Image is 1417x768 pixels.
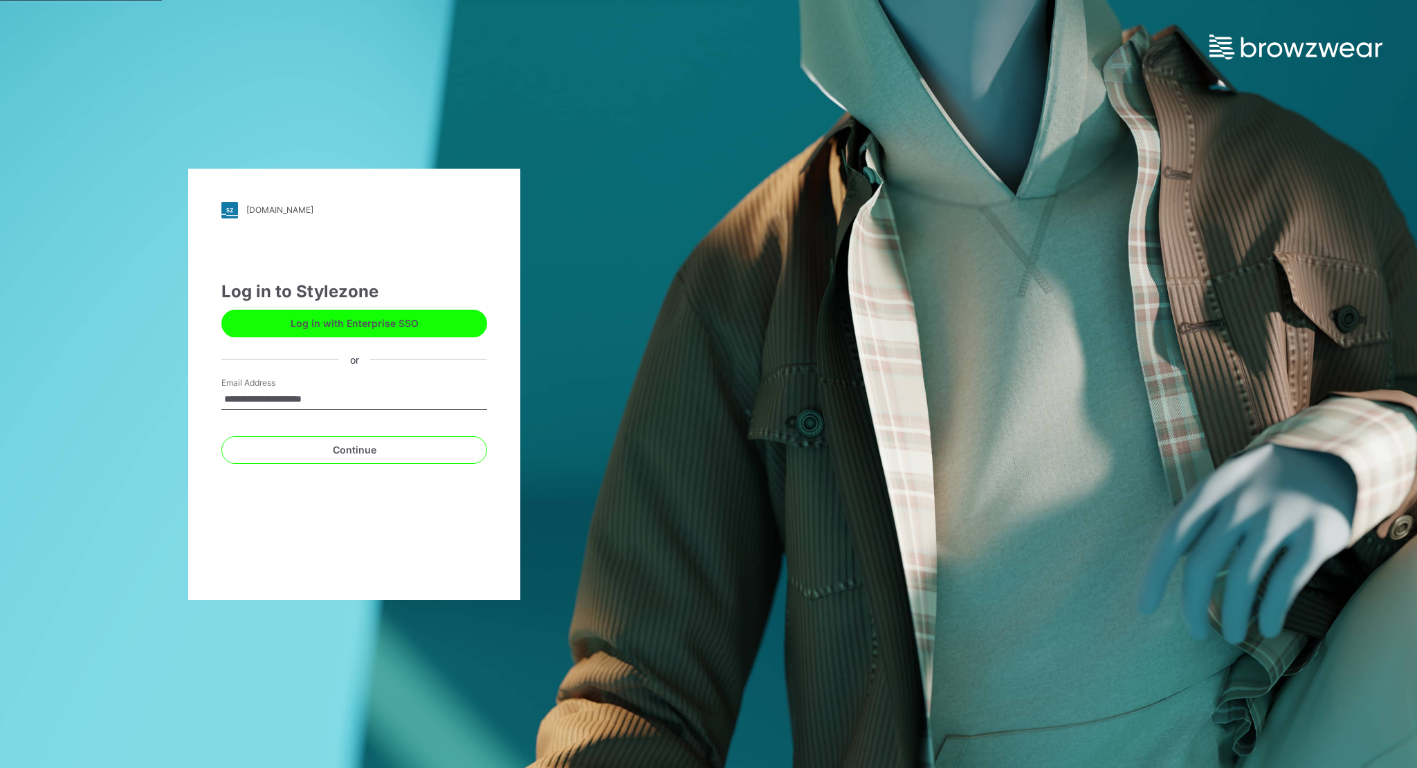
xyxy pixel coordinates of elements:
div: or [339,353,370,367]
img: browzwear-logo.e42bd6dac1945053ebaf764b6aa21510.svg [1209,35,1382,59]
a: [DOMAIN_NAME] [221,202,487,218]
div: [DOMAIN_NAME] [246,205,313,215]
label: Email Address [221,377,318,389]
button: Log in with Enterprise SSO [221,310,487,337]
button: Continue [221,436,487,464]
div: Log in to Stylezone [221,279,487,304]
img: stylezone-logo.562084cfcfab977791bfbf7441f1a819.svg [221,202,238,218]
